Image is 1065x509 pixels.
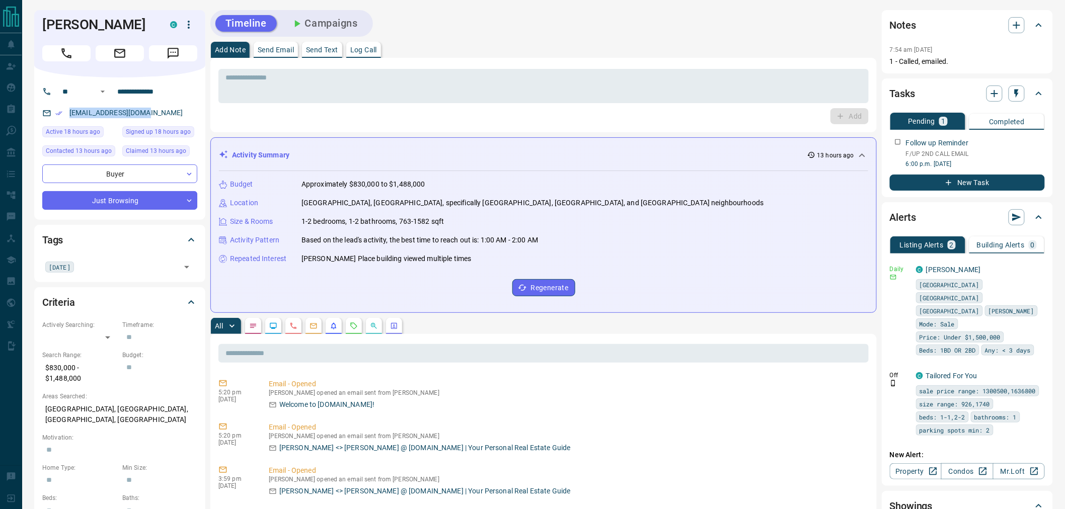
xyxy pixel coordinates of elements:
[96,45,144,61] span: Email
[269,389,865,396] p: [PERSON_NAME] opened an email sent from [PERSON_NAME]
[42,401,197,428] p: [GEOGRAPHIC_DATA], [GEOGRAPHIC_DATA], [GEOGRAPHIC_DATA], [GEOGRAPHIC_DATA]
[42,320,117,329] p: Actively Searching:
[269,433,865,440] p: [PERSON_NAME] opened an email sent from [PERSON_NAME]
[306,46,338,53] p: Send Text
[916,266,923,273] div: condos.ca
[42,360,117,387] p: $830,000 - $1,488,000
[890,81,1045,106] div: Tasks
[279,399,374,410] p: Welcome to [DOMAIN_NAME]!
[122,463,197,472] p: Min Size:
[42,164,197,183] div: Buyer
[890,209,916,225] h2: Alerts
[230,198,258,208] p: Location
[941,463,993,479] a: Condos
[215,46,246,53] p: Add Note
[926,266,981,274] a: [PERSON_NAME]
[218,389,254,396] p: 5:20 pm
[218,482,254,489] p: [DATE]
[122,126,197,140] div: Tue Sep 16 2025
[218,475,254,482] p: 3:59 pm
[55,110,62,117] svg: Email Verified
[215,15,277,32] button: Timeline
[890,380,897,387] svg: Push Notification Only
[985,345,1031,355] span: Any: < 3 days
[1031,241,1035,248] p: 0
[350,46,377,53] p: Log Call
[974,412,1017,422] span: bathrooms: 1
[46,146,112,156] span: Contacted 13 hours ago
[920,425,990,435] span: parking spots min: 2
[279,486,571,496] p: [PERSON_NAME] <> [PERSON_NAME] @ [DOMAIN_NAME] | Your Personal Real Estate Guide
[258,46,294,53] p: Send Email
[122,493,197,502] p: Baths:
[42,191,197,210] div: Just Browsing
[269,322,277,330] svg: Lead Browsing Activity
[42,17,155,33] h1: [PERSON_NAME]
[126,127,191,137] span: Signed up 18 hours ago
[230,179,253,190] p: Budget
[890,175,1045,191] button: New Task
[512,279,575,296] button: Regenerate
[916,372,923,379] div: condos.ca
[890,463,942,479] a: Property
[126,146,186,156] span: Claimed 13 hours ago
[988,306,1034,316] span: [PERSON_NAME]
[890,56,1045,67] p: 1 - Called, emailed.
[122,351,197,360] p: Budget:
[890,450,1045,460] p: New Alert:
[218,432,254,439] p: 5:20 pm
[920,306,979,316] span: [GEOGRAPHIC_DATA]
[218,439,254,446] p: [DATE]
[269,476,865,483] p: [PERSON_NAME] opened an email sent from [PERSON_NAME]
[890,205,1045,229] div: Alerts
[42,493,117,502] p: Beds:
[301,235,538,245] p: Based on the lead's activity, the best time to reach out is: 1:00 AM - 2:00 AM
[989,118,1025,125] p: Completed
[301,216,444,227] p: 1-2 bedrooms, 1-2 bathrooms, 763-1582 sqft
[42,463,117,472] p: Home Type:
[170,21,177,28] div: condos.ca
[97,86,109,98] button: Open
[230,216,273,227] p: Size & Rooms
[149,45,197,61] span: Message
[890,17,916,33] h2: Notes
[42,145,117,159] div: Tue Sep 16 2025
[890,13,1045,37] div: Notes
[890,46,933,53] p: 7:54 am [DATE]
[269,465,865,476] p: Email - Opened
[920,345,976,355] span: Beds: 1BD OR 2BD
[42,228,197,252] div: Tags
[122,320,197,329] p: Timeframe:
[941,118,945,125] p: 1
[890,274,897,281] svg: Email
[46,127,100,137] span: Active 18 hours ago
[950,241,954,248] p: 2
[900,241,944,248] p: Listing Alerts
[920,412,965,422] span: beds: 1-1,2-2
[42,45,91,61] span: Call
[977,241,1025,248] p: Building Alerts
[920,332,1001,342] span: Price: Under $1,500,000
[42,232,63,248] h2: Tags
[908,118,935,125] p: Pending
[180,260,194,274] button: Open
[218,396,254,403] p: [DATE]
[249,322,257,330] svg: Notes
[42,351,117,360] p: Search Range:
[42,392,197,401] p: Areas Searched:
[906,149,1045,158] p: F/UP 2ND CALL EMAIL
[890,371,910,380] p: Off
[42,290,197,314] div: Criteria
[906,159,1045,168] p: 6:00 p.m. [DATE]
[920,399,990,409] span: size range: 926,1740
[69,109,183,117] a: [EMAIL_ADDRESS][DOMAIN_NAME]
[993,463,1045,479] a: Mr.Loft
[390,322,398,330] svg: Agent Actions
[301,253,472,264] p: [PERSON_NAME] Place building viewed multiple times
[920,319,955,329] span: Mode: Sale
[269,379,865,389] p: Email - Opened
[926,372,977,380] a: Tailored For You
[906,138,968,148] p: Follow up Reminder
[310,322,318,330] svg: Emails
[215,322,223,329] p: All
